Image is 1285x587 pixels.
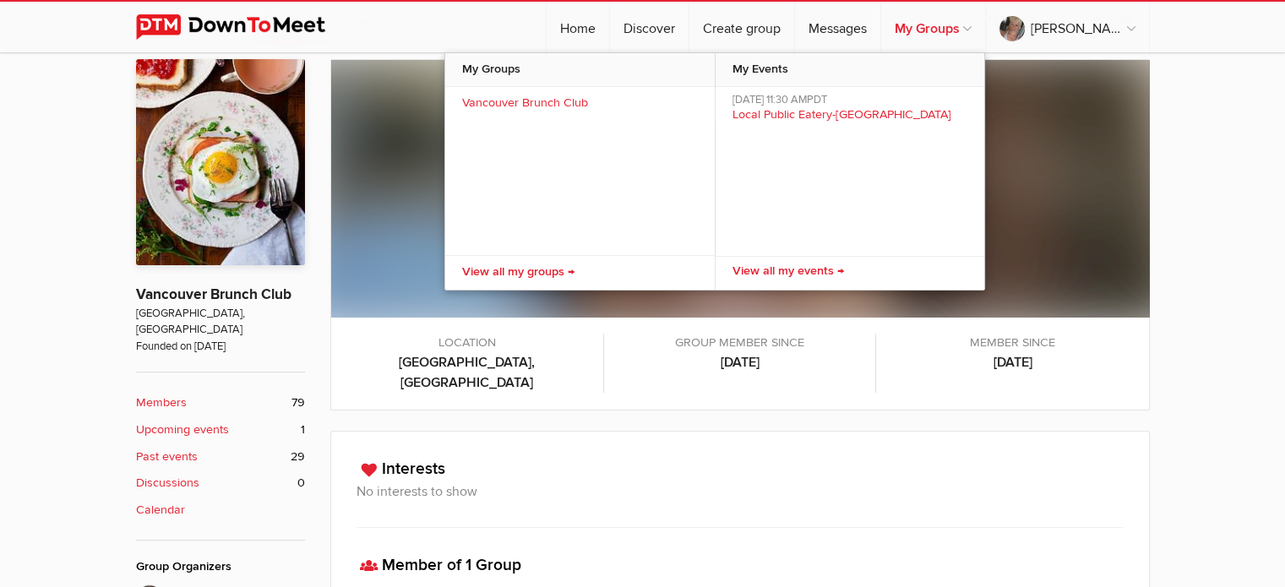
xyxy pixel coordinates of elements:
[621,334,859,352] span: Group member since
[893,334,1131,352] span: Member since
[357,481,1124,502] h3: No interests to show
[136,421,229,439] b: Upcoming events
[732,94,967,107] span: [DATE] 11:30 AM
[716,53,984,87] span: My Events
[136,394,305,412] a: Members 79
[445,53,715,87] span: My Groups
[445,255,715,290] a: View all my groups →
[445,87,715,121] a: Vancouver Brunch Club
[716,87,984,130] a: [DATE] 11:30 AMPDT Local Public Eatery-[GEOGRAPHIC_DATA]
[357,457,1124,481] h3: Interests
[136,474,199,492] b: Discussions
[348,334,586,352] span: LOCATION
[136,557,305,576] div: Group Organizers
[795,2,880,52] a: Messages
[986,2,1149,52] a: [PERSON_NAME]
[348,352,586,393] b: [GEOGRAPHIC_DATA], [GEOGRAPHIC_DATA]
[136,306,305,339] span: [GEOGRAPHIC_DATA], [GEOGRAPHIC_DATA]
[291,448,305,466] span: 29
[689,2,794,52] a: Create group
[136,421,305,439] a: Upcoming events 1
[291,394,305,412] span: 79
[136,448,305,466] a: Past events 29
[136,339,305,355] span: Founded on [DATE]
[610,2,689,52] a: Discover
[547,2,609,52] a: Home
[136,501,185,519] b: Calendar
[357,553,1124,578] h3: Member of 1 Group
[136,14,351,40] img: DownToMeet
[732,107,951,122] span: Local Public Eatery-[GEOGRAPHIC_DATA]
[136,59,305,265] img: Vancouver Brunch Club
[716,256,984,290] a: View all my events →
[136,474,305,492] a: Discussions 0
[881,2,985,52] a: My Groups
[365,210,1115,246] h2: [PERSON_NAME]
[136,448,198,466] b: Past events
[301,421,305,439] span: 1
[621,352,859,372] b: [DATE]
[136,501,305,519] a: Calendar
[807,93,827,106] span: America/Vancouver
[136,394,187,412] b: Members
[297,474,305,492] span: 0
[893,352,1131,372] b: [DATE]
[136,285,291,303] a: Vancouver Brunch Club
